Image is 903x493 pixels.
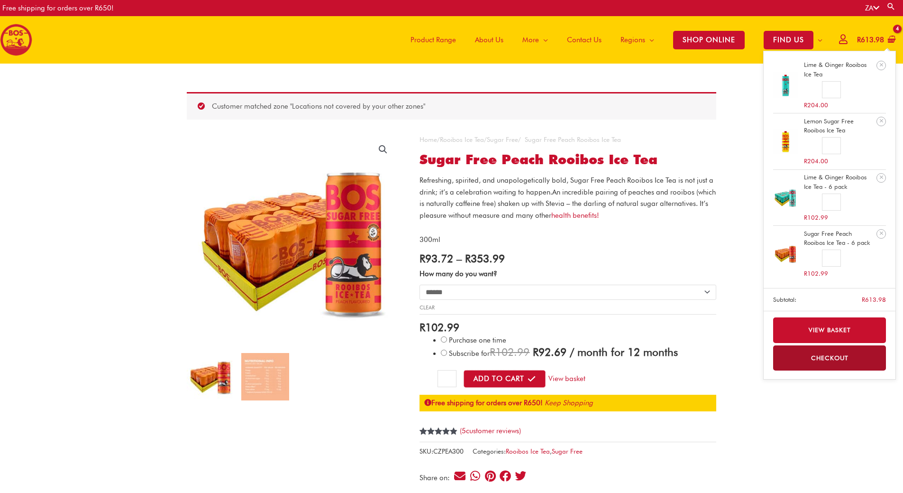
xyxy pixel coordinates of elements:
p: An incredible pairing of peaches and rooibos (which is naturally caffeine free) shaken up with St... [420,175,716,222]
span: 5 [420,428,423,446]
a: health benefits! [551,211,599,220]
a: Lemon Sugar Free Rooibos Ice Tea [804,117,874,135]
a: Home [420,136,437,143]
span: R [862,296,865,303]
div: Share on whatsapp [469,470,482,483]
a: Search button [886,2,896,11]
a: More [513,16,557,64]
a: View Shopping Cart, 4 items [855,29,896,51]
a: Lime & Ginger Rooibos Ice Tea - 6 pack [804,173,874,191]
span: – [456,252,462,265]
span: Categories: , [473,446,583,457]
bdi: 93.72 [420,252,453,265]
h1: Sugar Free Peach Rooibos Ice Tea [420,152,716,168]
a: (5customer reviews) [460,427,521,435]
span: / month for 12 months [570,345,678,358]
span: R [533,345,538,358]
a: Clear options [420,304,435,311]
img: Sugar Free Peach Rooibos Ice Tea - 6 pack [773,242,798,267]
a: Remove Lemon Sugar Free Rooibos Ice Tea from cart [876,117,886,126]
label: How many do you want? [420,270,497,278]
a: Rooibos Ice Tea [506,447,550,455]
span: 5 [462,427,466,435]
input: Subscribe for / month for 12 months [441,350,447,356]
input: Product quantity [438,370,456,387]
span: Regions [620,26,645,54]
bdi: 204.00 [804,157,828,165]
span: R [804,270,807,277]
span: R [804,214,807,221]
span: SKU: [420,446,464,457]
img: Lime & Ginger Rooibos Ice Tea - 6 pack [773,185,798,210]
span: R [465,252,471,265]
a: About Us [465,16,513,64]
a: Contact Us [557,16,611,64]
span: About Us [475,26,503,54]
a: View basket [773,317,886,343]
a: Remove Lime & Ginger Rooibos Ice Tea - 6 pack from cart [876,173,886,183]
span: CZPEA300 [433,447,464,455]
a: Sugar Free [487,136,518,143]
input: Product quantity [822,81,840,98]
a: View basket [546,370,588,385]
span: Subscribe for [449,349,678,358]
span: Refreshing, spirited, and unapologetically bold, Sugar Free Peach Rooibos Ice Tea is not just a d... [420,176,713,196]
input: Product quantity [822,194,840,211]
a: Remove Lime & Ginger Rooibos Ice Tea from cart [876,61,886,70]
span: Contact Us [567,26,602,54]
span: Rated out of 5 based on customer ratings [420,428,456,474]
span: SHOP ONLINE [673,31,745,49]
div: Share on: [420,474,453,482]
a: Checkout [773,345,886,371]
a: Sugar Free [552,447,583,455]
bdi: 102.99 [420,321,459,334]
span: 102.99 [490,345,529,358]
nav: Site Navigation [394,16,832,64]
span: R [804,157,807,165]
a: SHOP ONLINE [664,16,754,64]
input: Purchase one time [441,336,447,343]
a: Rooibos Ice Tea [440,136,484,143]
div: Customer matched zone "Locations not covered by your other zones" [187,92,716,120]
bdi: 102.99 [804,214,828,221]
img: Lemon Sugar Free Rooibos Ice Tea [773,129,798,154]
input: Product quantity [822,250,840,267]
img: Sugar Free Peach Rooibos Ice Tea [187,353,234,400]
p: 300ml [420,234,716,246]
div: Share on twitter [514,470,527,483]
span: R [420,321,425,334]
strong: Free shipping for orders over R650! [424,399,543,407]
button: Add to Cart [464,370,546,388]
input: Product quantity [822,137,840,154]
span: R [490,345,495,358]
span: Product Range [410,26,456,54]
a: Product Range [401,16,465,64]
div: Share on facebook [499,470,512,483]
nav: Breadcrumb [420,134,716,146]
div: Share on pinterest [484,470,497,483]
span: FIND US [764,31,813,49]
span: R [420,252,425,265]
span: R [857,36,861,44]
a: Remove Sugar Free Peach Rooibos Ice Tea - 6 pack from cart [876,229,886,239]
bdi: 353.99 [465,252,505,265]
span: 92.69 [533,345,566,358]
span: Purchase one time [449,336,506,344]
strong: Subtotal: [773,295,818,305]
bdi: 204.00 [804,101,828,109]
a: ZA [865,4,879,12]
img: sugar free peach rooibos ice tea [241,353,289,400]
a: View full-screen image gallery [374,141,392,158]
div: Share on email [454,470,466,483]
a: Keep Shopping [545,399,593,407]
a: Regions [611,16,664,64]
img: Lime & Ginger Rooibos Ice Tea [773,73,798,98]
bdi: 613.98 [857,36,884,44]
bdi: 102.99 [804,270,828,277]
a: Sugar Free Peach Rooibos Ice Tea - 6 pack [804,229,874,248]
a: Lime & Ginger Rooibos Ice Tea [804,60,874,79]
